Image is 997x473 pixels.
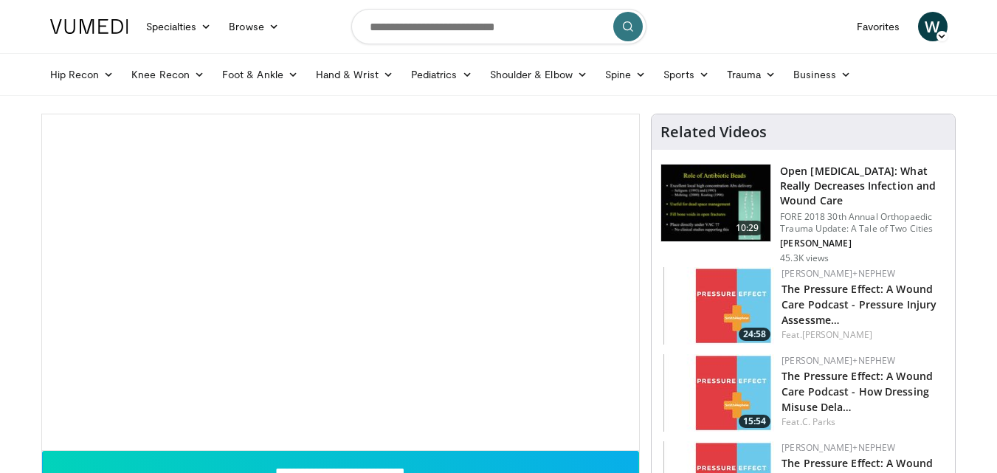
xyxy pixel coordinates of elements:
[730,221,765,235] span: 10:29
[660,164,946,264] a: 10:29 Open [MEDICAL_DATA]: What Really Decreases Infection and Wound Care FORE 2018 30th Annual O...
[663,267,774,345] a: 24:58
[782,415,943,429] div: Feat.
[661,165,770,241] img: ded7be61-cdd8-40fc-98a3-de551fea390e.150x105_q85_crop-smart_upscale.jpg
[213,60,307,89] a: Foot & Ankle
[782,369,933,414] a: The Pressure Effect: A Wound Care Podcast - How Dressing Misuse Dela…
[782,441,895,454] a: [PERSON_NAME]+Nephew
[780,252,829,264] p: 45.3K views
[782,282,936,327] a: The Pressure Effect: A Wound Care Podcast - Pressure Injury Assessme…
[780,238,946,249] p: [PERSON_NAME]
[663,354,774,432] img: 61e02083-5525-4adc-9284-c4ef5d0bd3c4.150x105_q85_crop-smart_upscale.jpg
[123,60,213,89] a: Knee Recon
[655,60,718,89] a: Sports
[782,328,943,342] div: Feat.
[802,328,872,341] a: [PERSON_NAME]
[782,354,895,367] a: [PERSON_NAME]+Nephew
[802,415,836,428] a: C. Parks
[918,12,948,41] a: W
[718,60,785,89] a: Trauma
[739,415,770,428] span: 15:54
[220,12,288,41] a: Browse
[307,60,402,89] a: Hand & Wrist
[784,60,860,89] a: Business
[780,211,946,235] p: FORE 2018 30th Annual Orthopaedic Trauma Update: A Tale of Two Cities
[782,267,895,280] a: [PERSON_NAME]+Nephew
[660,123,767,141] h4: Related Videos
[481,60,596,89] a: Shoulder & Elbow
[402,60,481,89] a: Pediatrics
[739,328,770,341] span: 24:58
[780,164,946,208] h3: Open [MEDICAL_DATA]: What Really Decreases Infection and Wound Care
[137,12,221,41] a: Specialties
[663,267,774,345] img: 2a658e12-bd38-46e9-9f21-8239cc81ed40.150x105_q85_crop-smart_upscale.jpg
[41,60,123,89] a: Hip Recon
[663,354,774,432] a: 15:54
[596,60,655,89] a: Spine
[351,9,646,44] input: Search topics, interventions
[42,114,640,451] video-js: Video Player
[50,19,128,34] img: VuMedi Logo
[848,12,909,41] a: Favorites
